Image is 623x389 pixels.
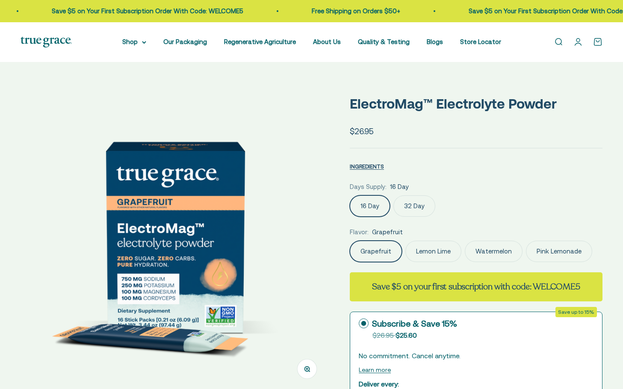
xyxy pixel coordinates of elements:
a: Our Packaging [163,38,207,45]
a: Regenerative Agriculture [224,38,296,45]
p: Save $5 on Your First Subscription Order With Code: WELCOME5 [46,6,237,16]
strong: Save $5 on your first subscription with code: WELCOME5 [372,281,580,292]
a: Store Locator [460,38,501,45]
button: INGREDIENTS [350,161,384,171]
span: 16 Day [390,182,409,192]
p: ElectroMag™ Electrolyte Powder [350,93,602,115]
a: Blogs [427,38,443,45]
legend: Days Supply: [350,182,387,192]
summary: Shop [122,37,146,47]
a: Free Shipping on Orders $50+ [306,7,394,15]
sale-price: $26.95 [350,125,374,138]
span: INGREDIENTS [350,163,384,170]
a: About Us [313,38,341,45]
legend: Flavor: [350,227,369,237]
span: Grapefruit [372,227,403,237]
a: Quality & Testing [358,38,410,45]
